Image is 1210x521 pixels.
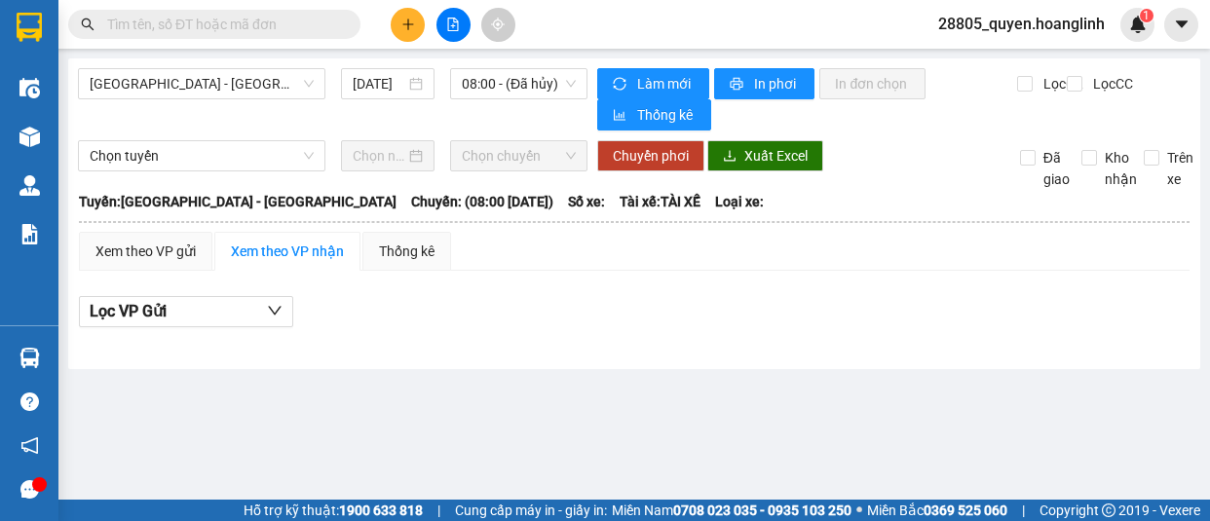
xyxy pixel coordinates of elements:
[231,241,344,262] div: Xem theo VP nhận
[90,299,167,323] span: Lọc VP Gửi
[244,500,423,521] span: Hỗ trợ kỹ thuật:
[707,140,823,171] button: downloadXuất Excel
[714,68,814,99] button: printerIn phơi
[401,18,415,31] span: plus
[19,224,40,244] img: solution-icon
[446,18,460,31] span: file-add
[597,99,711,130] button: bar-chartThống kê
[95,241,196,262] div: Xem theo VP gửi
[754,73,799,94] span: In phơi
[391,8,425,42] button: plus
[1143,9,1150,22] span: 1
[20,480,39,499] span: message
[481,8,515,42] button: aim
[90,69,314,98] span: Quảng Bình - Hà Nội
[1159,147,1201,190] span: Trên xe
[1085,73,1136,94] span: Lọc CC
[90,141,314,170] span: Chọn tuyến
[19,175,40,196] img: warehouse-icon
[19,78,40,98] img: warehouse-icon
[1102,503,1115,517] span: copyright
[353,145,405,167] input: Chọn ngày
[924,502,1007,518] strong: 0369 525 060
[455,500,607,521] span: Cung cấp máy in - giấy in:
[1129,16,1147,33] img: icon-new-feature
[20,436,39,455] span: notification
[20,392,39,411] span: question-circle
[1022,500,1025,521] span: |
[867,500,1007,521] span: Miền Bắc
[637,73,694,94] span: Làm mới
[923,12,1120,36] span: 28805_quyen.hoanglinh
[19,127,40,147] img: warehouse-icon
[437,500,440,521] span: |
[379,241,435,262] div: Thống kê
[568,191,605,212] span: Số xe:
[107,14,337,35] input: Tìm tên, số ĐT hoặc mã đơn
[1173,16,1191,33] span: caret-down
[491,18,505,31] span: aim
[17,13,42,42] img: logo-vxr
[339,502,423,518] strong: 1900 633 818
[620,191,700,212] span: Tài xế: TÀI XẾ
[79,296,293,327] button: Lọc VP Gửi
[267,303,283,318] span: down
[613,77,629,93] span: sync
[1036,147,1078,190] span: Đã giao
[79,194,397,209] b: Tuyến: [GEOGRAPHIC_DATA] - [GEOGRAPHIC_DATA]
[353,73,405,94] input: 15/10/2025
[1164,8,1198,42] button: caret-down
[637,104,696,126] span: Thống kê
[613,108,629,124] span: bar-chart
[597,68,709,99] button: syncLàm mới
[1097,147,1145,190] span: Kho nhận
[436,8,471,42] button: file-add
[819,68,926,99] button: In đơn chọn
[462,69,576,98] span: 08:00 - (Đã hủy)
[462,141,576,170] span: Chọn chuyến
[19,348,40,368] img: warehouse-icon
[612,500,851,521] span: Miền Nam
[81,18,95,31] span: search
[715,191,764,212] span: Loại xe:
[856,506,862,514] span: ⚪️
[1140,9,1153,22] sup: 1
[597,140,704,171] button: Chuyển phơi
[730,77,746,93] span: printer
[673,502,851,518] strong: 0708 023 035 - 0935 103 250
[411,191,553,212] span: Chuyến: (08:00 [DATE])
[1036,73,1086,94] span: Lọc CR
